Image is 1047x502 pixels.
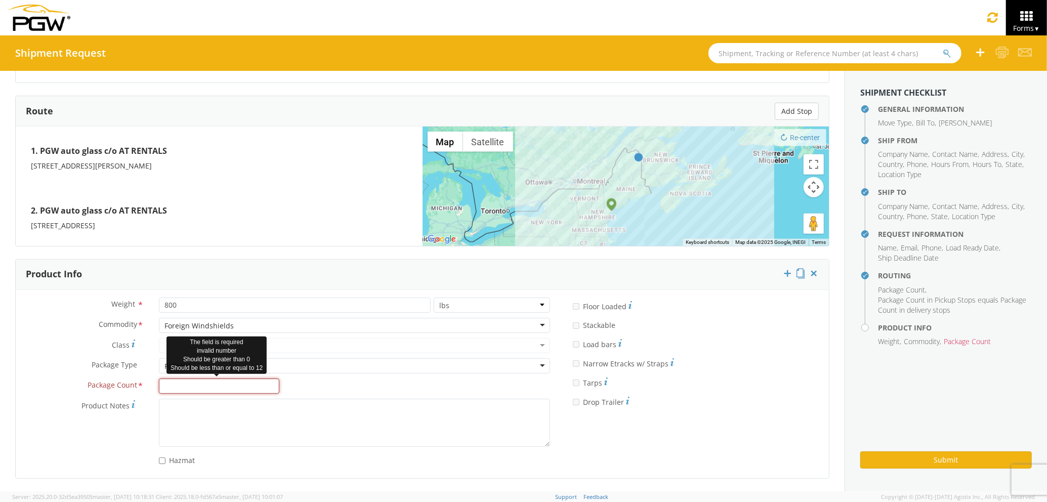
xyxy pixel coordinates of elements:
[573,380,579,386] input: Tarps
[81,401,130,410] span: Product Notes
[584,493,609,500] a: Feedback
[1012,149,1023,159] span: City
[904,337,940,346] span: Commodity
[932,149,978,159] span: Contact Name
[932,201,978,211] span: Contact Name
[774,129,826,146] button: Re-center
[931,212,948,221] span: State
[804,154,824,175] button: Toggle fullscreen view
[904,337,941,347] li: ,
[878,295,1026,315] span: Package Count in Pickup Stops equals Package Count in delivery stops
[878,272,1032,279] h4: Routing
[775,103,819,120] button: Add Stop
[946,243,1000,253] li: ,
[31,161,152,171] span: [STREET_ADDRESS][PERSON_NAME]
[931,212,949,222] li: ,
[982,149,1008,159] span: Address
[878,170,922,179] span: Location Type
[159,454,197,466] label: Hazmat
[573,376,608,388] label: Tarps
[878,285,925,295] span: Package Count
[735,239,806,245] span: Map data ©2025 Google, INEGI
[573,319,617,330] label: Stackable
[907,159,929,170] li: ,
[901,243,919,253] li: ,
[159,457,165,464] input: Hazmat
[573,338,622,350] label: Load bars
[221,493,283,500] span: master, [DATE] 10:01:07
[31,142,407,161] h4: 1. PGW auto glass c/o AT RENTALS
[878,201,928,211] span: Company Name
[878,149,928,159] span: Company Name
[952,212,995,221] span: Location Type
[99,319,137,331] span: Commodity
[8,5,70,31] img: pgw-form-logo-1aaa8060b1cc70fad034.png
[878,337,901,347] li: ,
[881,493,1035,501] span: Copyright © [DATE]-[DATE] Agistix Inc., All Rights Reserved
[878,118,913,128] li: ,
[860,87,946,98] strong: Shipment Checklist
[425,233,458,246] img: Google
[425,233,458,246] a: Open this area in Google Maps (opens a new window)
[939,118,992,128] span: [PERSON_NAME]
[932,149,979,159] li: ,
[166,337,267,374] div: The field is required invalid number Should be greater than 0 Should be less than or equal to 12
[860,451,1032,469] button: Submit
[901,243,917,253] span: Email
[573,341,579,348] input: Load bars
[982,149,1009,159] li: ,
[15,48,106,59] h4: Shipment Request
[1012,201,1023,211] span: City
[973,159,1003,170] li: ,
[708,43,961,63] input: Shipment, Tracking or Reference Number (at least 4 chars)
[922,243,942,253] span: Phone
[26,106,53,116] h3: Route
[573,360,579,367] input: Narrow Etracks w/ Straps
[878,324,1032,331] h4: Product Info
[878,118,912,128] span: Move Type
[878,337,900,346] span: Weight
[916,118,935,128] span: Bill To
[878,243,897,253] span: Name
[804,177,824,197] button: Map camera controls
[1013,23,1040,33] span: Forms
[31,221,95,230] span: [STREET_ADDRESS]
[878,212,904,222] li: ,
[31,201,407,221] h4: 2. PGW auto glass c/o AT RENTALS
[916,118,936,128] li: ,
[944,337,991,346] span: Package Count
[878,159,904,170] li: ,
[573,395,630,407] label: Drop Trailer
[12,493,154,500] span: Server: 2025.20.0-32d5ea39505
[1034,24,1040,33] span: ▼
[982,201,1008,211] span: Address
[1006,159,1022,169] span: State
[907,159,927,169] span: Phone
[1006,159,1024,170] li: ,
[878,201,930,212] li: ,
[932,201,979,212] li: ,
[164,321,234,331] div: Foreign Windshields
[573,322,579,329] input: Stackable
[556,493,577,500] a: Support
[931,159,970,170] li: ,
[922,243,943,253] li: ,
[111,299,135,309] span: Weight
[973,159,1001,169] span: Hours To
[26,269,82,279] h3: Product Info
[931,159,969,169] span: Hours From
[878,149,930,159] li: ,
[878,212,903,221] span: Country
[878,159,903,169] span: Country
[428,132,463,152] button: Show street map
[164,361,191,371] div: Pallet(s)
[878,137,1032,144] h4: Ship From
[812,239,826,245] a: Terms
[573,399,579,405] input: Drop Trailer
[804,214,824,234] button: Drag Pegman onto the map to open Street View
[1012,149,1025,159] li: ,
[878,188,1032,196] h4: Ship To
[92,360,137,371] span: Package Type
[878,243,898,253] li: ,
[878,285,927,295] li: ,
